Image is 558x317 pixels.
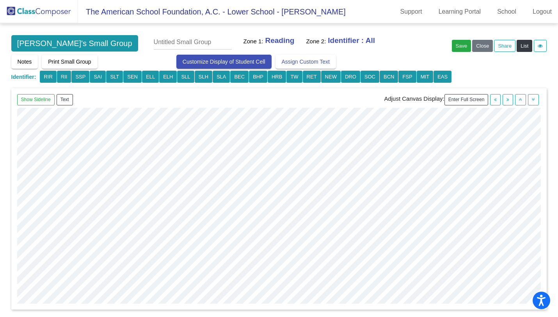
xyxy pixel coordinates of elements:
button: Notes [11,55,38,69]
button: RII [57,71,71,83]
h5: Zone 1: [243,37,263,45]
button: BCN [380,71,398,83]
button: List [517,40,532,52]
button: ELL [142,71,159,83]
button: SOC [361,71,379,83]
span: Identifier: [11,74,36,80]
button: SEN [123,71,142,83]
button: Print Small Group [42,55,97,69]
input: Untitled Small Group [154,35,232,50]
a: Share [494,40,515,52]
a: Support [394,5,428,18]
button: NEW [321,71,341,83]
button: TW [286,71,302,83]
button: Show Sideline [17,94,55,105]
button: FSP [398,71,416,83]
button: Increase Width [503,94,513,105]
a: Logout [526,5,558,18]
button: SLA [213,71,230,83]
a: Learning Portal [432,5,487,18]
button: Decrease Height [515,94,526,105]
button: SSP [71,71,89,83]
button: Decrease Width [490,94,501,105]
b: Identifier : All [328,36,375,45]
span: Customize Display of Student Cell [183,59,265,65]
button: MIT [417,71,433,83]
a: Activity Log [534,40,547,52]
span: Notes [18,59,32,65]
button: Assign Custom Text [275,55,336,69]
button: SLT [106,71,123,83]
button: Save [452,40,471,52]
button: BHP [249,71,267,83]
span: The American School Foundation, A.C. - Lower School - [PERSON_NAME] [78,5,346,18]
button: SLL [177,71,194,83]
label: Adjust Canvas Display: [384,94,444,103]
button: RIR [40,71,56,83]
h5: Zone 2: [306,37,326,45]
button: Close [472,40,493,52]
a: School [491,5,522,18]
button: DRO [341,71,360,83]
button: Increase Height [528,94,539,105]
button: SAI [90,71,106,83]
button: RET [303,71,321,83]
span: Print Small Group [48,59,91,65]
button: HRB [268,71,286,83]
b: Reading [265,36,294,45]
button: Customize Display of Student Cell [176,55,272,69]
span: [PERSON_NAME]'s Small Group [11,35,138,52]
button: Enter Full Screen [444,94,489,105]
button: ELH [159,71,177,83]
button: EAS [434,71,451,83]
button: SLH [195,71,212,83]
span: Assign Custom Text [282,59,330,65]
button: Text [57,94,73,105]
button: BEC [230,71,249,83]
